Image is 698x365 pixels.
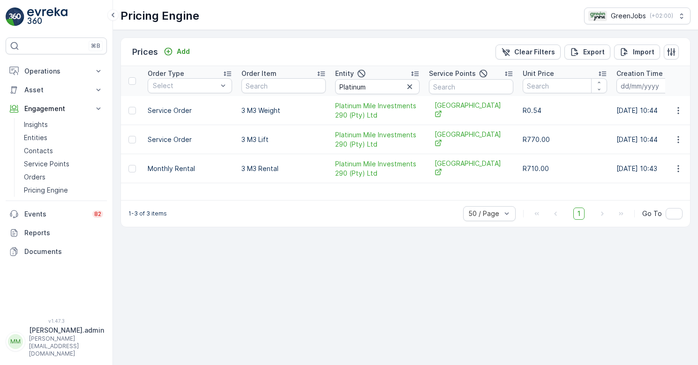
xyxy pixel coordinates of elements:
[24,228,103,238] p: Reports
[650,12,673,20] p: ( +02:00 )
[6,318,107,324] span: v 1.47.3
[237,96,330,125] td: 3 M3 Weight
[6,62,107,81] button: Operations
[429,69,476,78] p: Service Points
[24,85,88,95] p: Asset
[132,45,158,59] p: Prices
[128,107,136,114] div: Toggle Row Selected
[24,133,47,142] p: Entities
[29,326,104,335] p: [PERSON_NAME].admin
[94,210,101,218] p: 82
[523,135,550,143] span: R770.00
[616,78,681,93] input: dd/mm/yyyy
[6,326,107,358] button: MM[PERSON_NAME].admin[PERSON_NAME][EMAIL_ADDRESS][DOMAIN_NAME]
[24,104,88,113] p: Engagement
[128,136,136,143] div: Toggle Row Selected
[91,42,100,50] p: ⌘B
[153,81,218,90] p: Select
[24,146,53,156] p: Contacts
[128,165,136,172] div: Toggle Row Selected
[20,144,107,157] a: Contacts
[523,69,554,78] p: Unit Price
[6,99,107,118] button: Engagement
[435,130,508,149] a: Clubview Village
[633,47,654,57] p: Import
[237,154,330,183] td: 3 M3 Rental
[523,164,549,172] span: R710.00
[148,69,184,78] p: Order Type
[160,46,194,57] button: Add
[6,81,107,99] button: Asset
[523,106,541,114] span: R0.54
[335,79,420,94] input: Search
[27,7,68,26] img: logo_light-DOdMpM7g.png
[24,120,48,129] p: Insights
[435,101,508,120] span: [GEOGRAPHIC_DATA]
[435,101,508,120] a: Clubview Village
[588,11,607,21] img: Green_Jobs_Logo.png
[237,125,330,154] td: 3 M3 Lift
[584,7,690,24] button: GreenJobs(+02:00)
[20,184,107,197] a: Pricing Engine
[29,335,104,358] p: [PERSON_NAME][EMAIL_ADDRESS][DOMAIN_NAME]
[143,125,237,154] td: Service Order
[177,47,190,56] p: Add
[335,69,354,78] p: Entity
[583,47,605,57] p: Export
[20,171,107,184] a: Orders
[573,208,585,220] span: 1
[24,247,103,256] p: Documents
[642,209,662,218] span: Go To
[335,159,420,178] a: Platinum Mile Investments 290 (Pty) Ltd
[495,45,561,60] button: Clear Filters
[614,45,660,60] button: Import
[120,8,199,23] p: Pricing Engine
[335,101,420,120] a: Platinum Mile Investments 290 (Pty) Ltd
[6,223,107,242] a: Reports
[616,69,663,78] p: Creation Time
[8,334,23,349] div: MM
[20,118,107,131] a: Insights
[429,79,513,94] input: Search
[6,7,24,26] img: logo
[20,157,107,171] a: Service Points
[6,242,107,261] a: Documents
[143,154,237,183] td: Monthly Rental
[143,96,237,125] td: Service Order
[335,130,420,149] a: Platinum Mile Investments 290 (Pty) Ltd
[241,78,326,93] input: Search
[435,159,508,178] a: Clubview Village
[24,67,88,76] p: Operations
[24,159,69,169] p: Service Points
[241,69,277,78] p: Order Item
[611,11,646,21] p: GreenJobs
[523,78,607,93] input: Search
[514,47,555,57] p: Clear Filters
[128,210,167,217] p: 1-3 of 3 items
[24,172,45,182] p: Orders
[24,209,87,219] p: Events
[435,159,508,178] span: [GEOGRAPHIC_DATA]
[435,130,508,149] span: [GEOGRAPHIC_DATA]
[20,131,107,144] a: Entities
[564,45,610,60] button: Export
[6,205,107,223] a: Events82
[24,186,68,195] p: Pricing Engine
